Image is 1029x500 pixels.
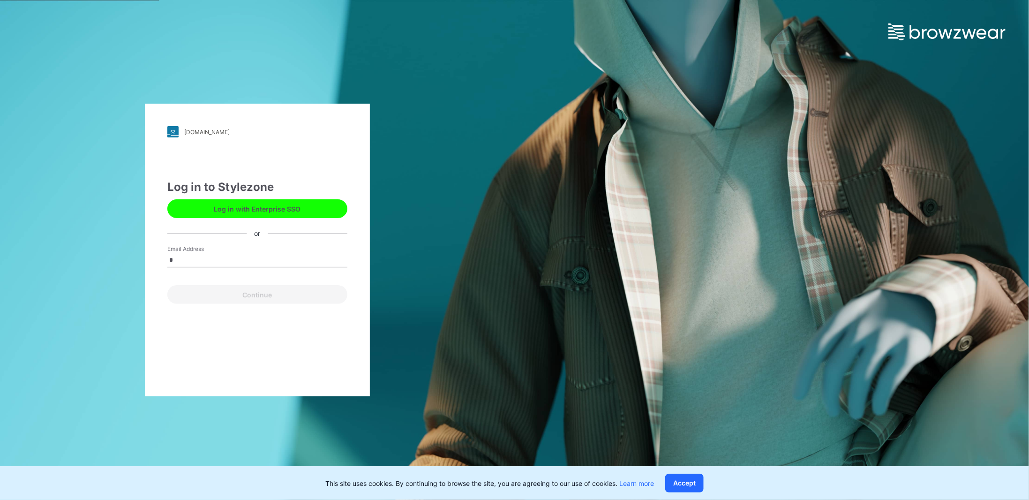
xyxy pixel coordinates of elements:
[184,129,230,136] div: [DOMAIN_NAME]
[167,245,233,253] label: Email Address
[167,179,347,196] div: Log in to Stylezone
[247,228,268,238] div: or
[619,479,654,487] a: Learn more
[167,126,179,137] img: stylezone-logo.562084cfcfab977791bfbf7441f1a819.svg
[167,199,347,218] button: Log in with Enterprise SSO
[665,474,704,492] button: Accept
[888,23,1006,40] img: browzwear-logo.e42bd6dac1945053ebaf764b6aa21510.svg
[325,478,654,488] p: This site uses cookies. By continuing to browse the site, you are agreeing to our use of cookies.
[167,126,347,137] a: [DOMAIN_NAME]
